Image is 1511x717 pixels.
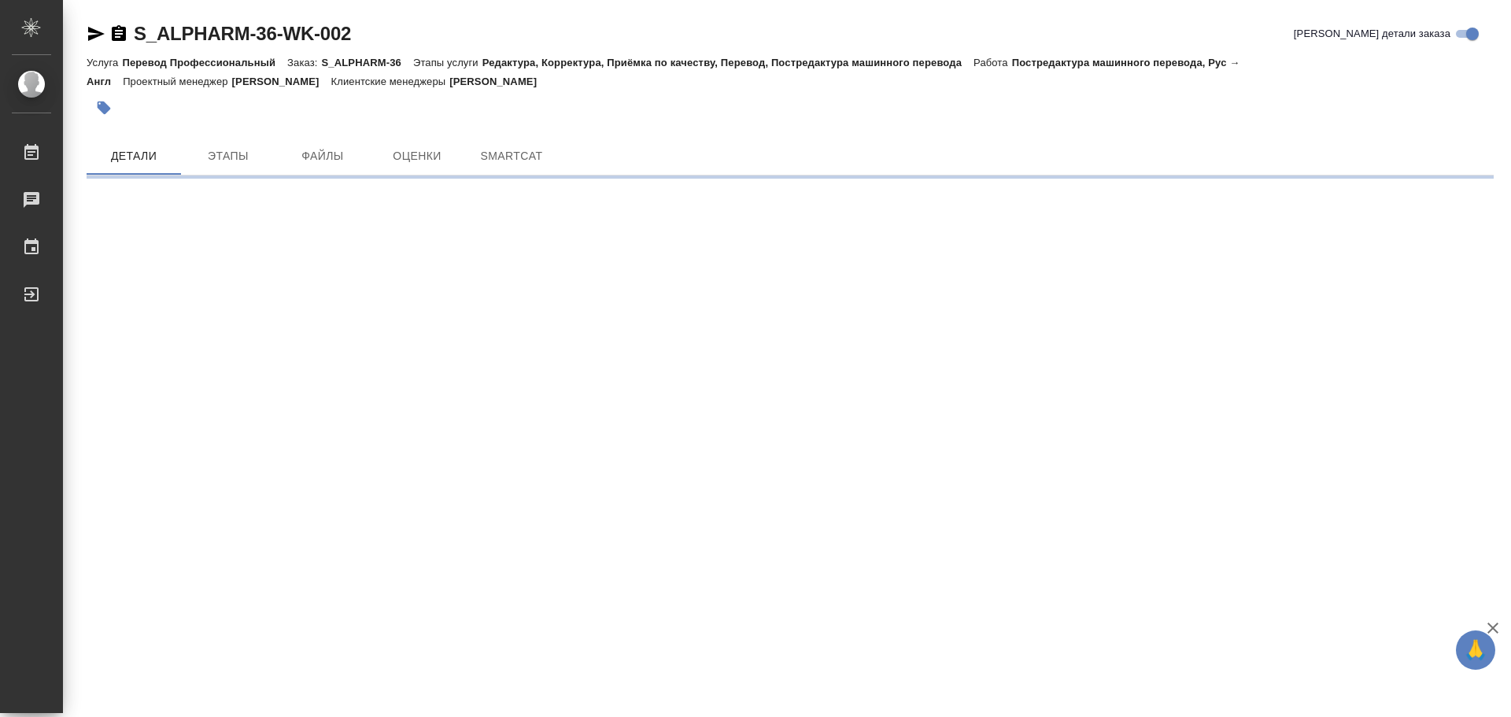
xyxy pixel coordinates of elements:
span: Детали [96,146,172,166]
p: Проектный менеджер [123,76,231,87]
p: Этапы услуги [413,57,482,68]
button: Скопировать ссылку для ЯМессенджера [87,24,105,43]
button: 🙏 [1456,630,1495,670]
p: Услуга [87,57,122,68]
button: Добавить тэг [87,91,121,125]
p: [PERSON_NAME] [232,76,331,87]
p: Редактура, Корректура, Приёмка по качеству, Перевод, Постредактура машинного перевода [482,57,973,68]
p: S_ALPHARM-36 [322,57,413,68]
p: Работа [973,57,1012,68]
span: Оценки [379,146,455,166]
span: [PERSON_NAME] детали заказа [1294,26,1450,42]
button: Скопировать ссылку [109,24,128,43]
span: 🙏 [1462,634,1489,667]
p: Перевод Профессиональный [122,57,287,68]
a: S_ALPHARM-36-WK-002 [134,23,351,44]
span: Файлы [285,146,360,166]
span: Этапы [190,146,266,166]
p: Клиентские менеджеры [331,76,450,87]
p: [PERSON_NAME] [449,76,549,87]
span: SmartCat [474,146,549,166]
p: Заказ: [287,57,321,68]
